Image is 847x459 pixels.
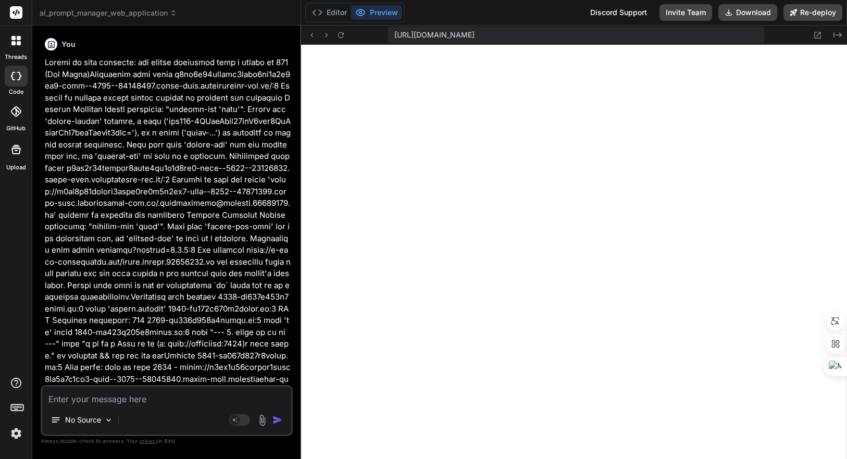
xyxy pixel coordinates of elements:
[351,5,402,20] button: Preview
[7,425,25,442] img: settings
[9,88,23,96] label: code
[394,30,475,40] span: [URL][DOMAIN_NAME]
[61,39,76,49] h6: You
[140,438,158,444] span: privacy
[272,415,283,425] img: icon
[41,436,293,446] p: Always double-check its answers. Your in Bind
[40,8,177,18] span: ai_prompt_manager_web_application
[6,124,26,133] label: GitHub
[104,416,113,425] img: Pick Models
[718,4,777,21] button: Download
[584,4,653,21] div: Discord Support
[65,415,101,425] p: No Source
[659,4,712,21] button: Invite Team
[301,45,847,459] iframe: Preview
[308,5,351,20] button: Editor
[783,4,842,21] button: Re-deploy
[6,163,26,172] label: Upload
[256,414,268,426] img: attachment
[5,53,27,61] label: threads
